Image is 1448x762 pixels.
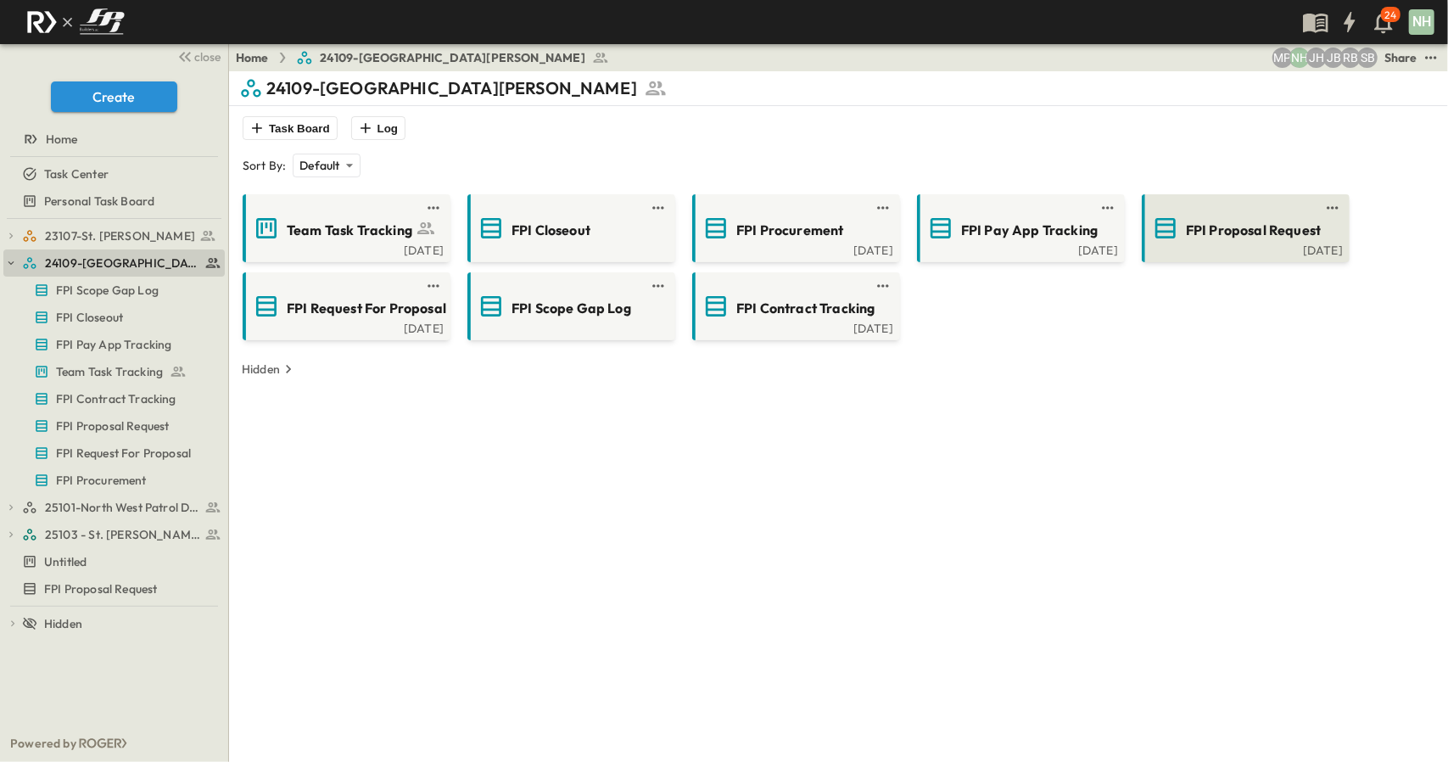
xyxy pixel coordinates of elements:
[512,299,631,318] span: FPI Scope Gap Log
[56,445,191,462] span: FPI Request For Proposal
[3,222,225,249] div: 23107-St. [PERSON_NAME]test
[56,336,171,353] span: FPI Pay App Tracking
[3,358,225,385] div: Team Task Trackingtest
[3,468,221,492] a: FPI Procurement
[20,4,131,40] img: c8d7d1ed905e502e8f77bf7063faec64e13b34fdb1f2bdd94b0e311fc34f8000.png
[3,550,221,574] a: Untitled
[3,305,221,329] a: FPI Closeout
[696,293,893,320] a: FPI Contract Tracking
[56,282,159,299] span: FPI Scope Gap Log
[736,299,875,318] span: FPI Contract Tracking
[299,157,339,174] p: Default
[1272,48,1293,68] div: Monica Pruteanu (mpruteanu@fpibuilders.com)
[1289,48,1310,68] div: Nila Hutcheson (nhutcheson@fpibuilders.com)
[351,116,405,140] button: Log
[1323,48,1344,68] div: Jeremiah Bailey (jbailey@fpibuilders.com)
[3,412,225,440] div: FPI Proposal Requesttest
[235,357,304,381] button: Hidden
[3,548,225,575] div: Untitledtest
[56,417,169,434] span: FPI Proposal Request
[22,251,221,275] a: 24109-St. Teresa of Calcutta Parish Hall
[873,276,893,296] button: test
[45,227,195,244] span: 23107-St. [PERSON_NAME]
[920,215,1118,242] a: FPI Pay App Tracking
[1186,221,1321,240] span: FPI Proposal Request
[3,189,221,213] a: Personal Task Board
[44,580,157,597] span: FPI Proposal Request
[1384,49,1417,66] div: Share
[236,49,619,66] nav: breadcrumbs
[1385,8,1396,22] p: 24
[1098,198,1118,218] button: test
[1322,198,1343,218] button: test
[246,293,444,320] a: FPI Request For Proposal
[243,116,338,140] button: Task Board
[246,242,444,255] div: [DATE]
[44,553,87,570] span: Untitled
[293,154,360,177] div: Default
[45,526,200,543] span: 25103 - St. [PERSON_NAME] Phase 2
[3,249,225,277] div: 24109-St. Teresa of Calcutta Parish Halltest
[512,221,590,240] span: FPI Closeout
[3,414,221,438] a: FPI Proposal Request
[471,293,668,320] a: FPI Scope Gap Log
[246,215,444,242] a: Team Task Tracking
[44,165,109,182] span: Task Center
[3,521,225,548] div: 25103 - St. [PERSON_NAME] Phase 2test
[56,309,123,326] span: FPI Closeout
[236,49,269,66] a: Home
[3,440,225,467] div: FPI Request For Proposaltest
[3,333,221,356] a: FPI Pay App Tracking
[1409,9,1434,35] div: NH
[736,221,844,240] span: FPI Procurement
[56,472,147,489] span: FPI Procurement
[1340,48,1361,68] div: Regina Barnett (rbarnett@fpibuilders.com)
[22,496,221,519] a: 25101-North West Patrol Division
[3,385,225,412] div: FPI Contract Trackingtest
[1421,48,1441,68] button: test
[3,360,221,384] a: Team Task Tracking
[3,494,225,521] div: 25101-North West Patrol Divisiontest
[246,320,444,333] a: [DATE]
[471,215,668,242] a: FPI Closeout
[696,215,893,242] a: FPI Procurement
[51,81,177,112] button: Create
[3,575,225,602] div: FPI Proposal Requesttest
[3,277,225,304] div: FPI Scope Gap Logtest
[44,615,82,632] span: Hidden
[423,276,444,296] button: test
[45,255,200,272] span: 24109-St. Teresa of Calcutta Parish Hall
[648,198,668,218] button: test
[1145,242,1343,255] a: [DATE]
[3,304,225,331] div: FPI Closeouttest
[920,242,1118,255] div: [DATE]
[3,127,221,151] a: Home
[3,278,221,302] a: FPI Scope Gap Log
[1145,215,1343,242] a: FPI Proposal Request
[1407,8,1436,36] button: NH
[3,188,225,215] div: Personal Task Boardtest
[56,363,163,380] span: Team Task Tracking
[22,523,221,546] a: 25103 - St. [PERSON_NAME] Phase 2
[320,49,585,66] span: 24109-[GEOGRAPHIC_DATA][PERSON_NAME]
[243,157,286,174] p: Sort By:
[3,577,221,601] a: FPI Proposal Request
[266,76,637,100] p: 24109-[GEOGRAPHIC_DATA][PERSON_NAME]
[3,441,221,465] a: FPI Request For Proposal
[44,193,154,210] span: Personal Task Board
[46,131,78,148] span: Home
[961,221,1098,240] span: FPI Pay App Tracking
[648,276,668,296] button: test
[423,198,444,218] button: test
[56,390,176,407] span: FPI Contract Tracking
[1357,48,1378,68] div: Sterling Barnett (sterling@fpibuilders.com)
[22,224,221,248] a: 23107-St. [PERSON_NAME]
[696,320,893,333] a: [DATE]
[287,299,446,318] span: FPI Request For Proposal
[3,467,225,494] div: FPI Procurementtest
[696,242,893,255] a: [DATE]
